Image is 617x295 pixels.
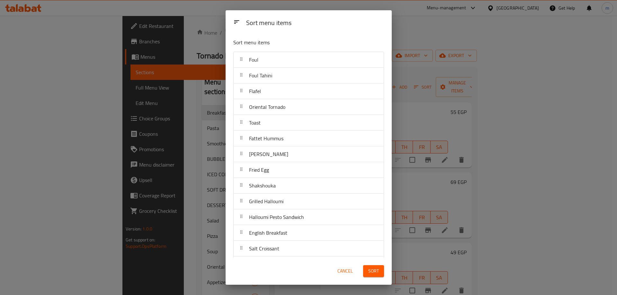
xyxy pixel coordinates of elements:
div: Fried Egg [234,162,384,178]
div: Foul Tahini [234,68,384,83]
div: Salt Croissant [234,241,384,256]
div: Shakshouka [234,178,384,194]
span: Grilled Halloumi [249,196,283,206]
span: Flafel [249,86,261,96]
span: Shakshouka [249,181,276,190]
span: Salt Croissant [249,244,279,253]
span: Toast [249,118,261,127]
span: Oriental Tornado [249,102,285,112]
span: [PERSON_NAME] [249,149,288,159]
span: Foul Tahini [249,71,272,80]
div: Sort menu items [244,16,387,30]
span: Foul [249,55,258,65]
div: Flafel [234,83,384,99]
span: Halloumi Pesto Sandwich [249,212,304,222]
span: Fattet Hummus [249,134,283,143]
div: Toast [234,115,384,131]
button: Sort [363,265,384,277]
div: Oriental Tornado [234,99,384,115]
div: [PERSON_NAME] [234,146,384,162]
span: Sort [368,267,379,275]
div: Tornado Croissant [234,256,384,272]
div: Foul [234,52,384,68]
p: Sort menu items [233,39,353,47]
span: Cancel [337,267,353,275]
span: Fried Egg [249,165,269,175]
div: English Breakfast [234,225,384,241]
span: English Breakfast [249,228,287,238]
div: Grilled Halloumi [234,194,384,209]
button: Cancel [335,265,355,277]
div: Halloumi Pesto Sandwich [234,209,384,225]
div: Fattet Hummus [234,131,384,146]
